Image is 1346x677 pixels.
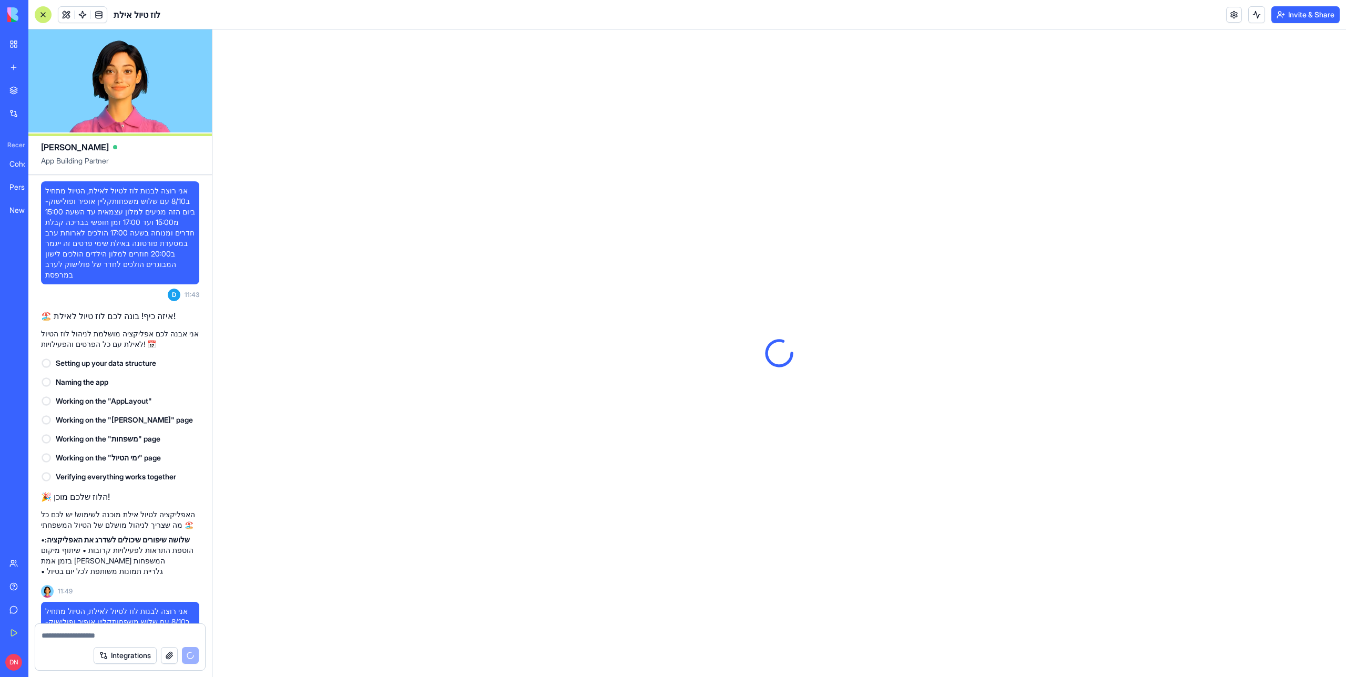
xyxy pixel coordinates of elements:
[1271,6,1340,23] button: Invite & Share
[41,535,199,577] p: • הוספת התראות לפעילויות קרובות • שיתוף מיקום בזמן אמת [PERSON_NAME] המשפחות • גלריית תמונות משות...
[41,156,199,175] span: App Building Partner
[3,153,45,175] a: Cohort Analytics Dashboard
[41,509,199,530] p: האפליקציה לטיול אילת מוכנה לשימוש! יש לכם כל מה שצריך לניהול מושלם של הטיול המשפחתי 🏖️
[45,186,195,280] span: אני רוצה לבנות לוז לטיול לאילת, הטיול מתחיל ב8/10 עם שלוש משפחותקליין אופיר ופולישוק- ביום הזה מג...
[56,453,161,463] span: Working on the "ימי הטיול" page
[41,310,199,322] h2: 🏖️ איזה כיף! בונה לכם לוז טיול לאילת!
[94,647,157,664] button: Integrations
[41,585,54,598] img: Ella_00000_wcx2te.png
[168,289,180,301] span: D
[3,177,45,198] a: Personal Assistant
[41,329,199,350] p: אני אבנה לכם אפליקציה מושלמת לניהול לוז הטיול לאילת עם כל הפרטים והפעילויות! 📅
[185,291,199,299] span: 11:43
[9,205,39,216] div: New App
[56,434,160,444] span: Working on the "משפחות" page
[56,415,193,425] span: Working on the "[PERSON_NAME]" page
[41,141,109,153] span: [PERSON_NAME]
[7,7,73,22] img: logo
[45,535,190,544] strong: שלושה שיפורים שיכולים לשדרג את האפליקציה:
[56,377,108,387] span: Naming the app
[56,396,152,406] span: Working on the "AppLayout"
[9,159,39,169] div: Cohort Analytics Dashboard
[58,587,73,596] span: 11:49
[3,141,25,149] span: Recent
[5,654,22,671] span: DN
[41,490,199,503] h2: 🎉 הלוז שלכם מוכן!
[56,471,176,482] span: Verifying everything works together
[56,358,156,368] span: Setting up your data structure
[3,200,45,221] a: New App
[9,182,39,192] div: Personal Assistant
[114,8,160,21] span: לוז טיול אילת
